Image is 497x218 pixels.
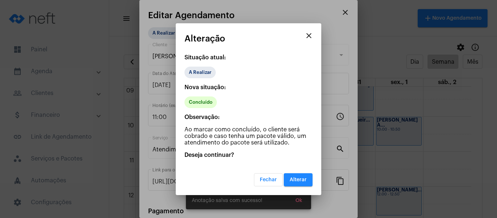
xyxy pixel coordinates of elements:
p: Nova situação: [184,84,313,91]
mat-icon: close [305,31,313,40]
p: Situação atual: [184,54,313,61]
p: Observação: [184,114,313,120]
span: Fechar [260,177,277,182]
p: Ao marcar como concluído, o cliente será cobrado e caso tenha um pacote válido, um atendimento do... [184,126,313,146]
p: Deseja continuar? [184,152,313,158]
mat-chip: A Realizar [184,67,216,78]
span: Alterar [290,177,307,182]
span: Alteração [184,34,225,43]
button: Fechar [254,173,283,186]
button: Alterar [284,173,313,186]
mat-chip: Concluído [184,96,217,108]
